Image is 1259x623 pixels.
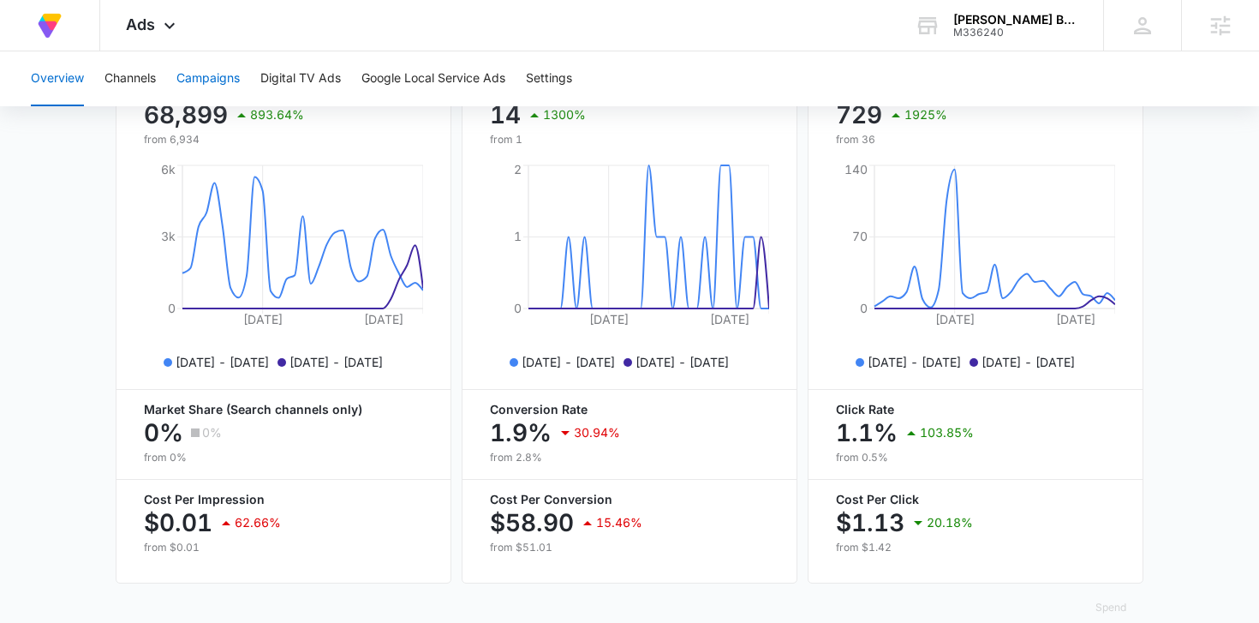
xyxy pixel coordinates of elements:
[250,109,304,121] p: 893.64%
[144,404,423,416] p: Market Share (Search channels only)
[868,353,961,371] p: [DATE] - [DATE]
[361,51,505,106] button: Google Local Service Ads
[243,312,283,326] tspan: [DATE]
[144,419,183,446] p: 0%
[635,353,729,371] p: [DATE] - [DATE]
[27,27,41,41] img: logo_orange.svg
[161,229,176,243] tspan: 3k
[836,450,1115,465] p: from 0.5%
[935,312,975,326] tspan: [DATE]
[289,353,383,371] p: [DATE] - [DATE]
[522,353,615,371] p: [DATE] - [DATE]
[710,312,749,326] tspan: [DATE]
[1056,312,1095,326] tspan: [DATE]
[514,301,522,315] tspan: 0
[65,101,153,112] div: Domain Overview
[48,27,84,41] div: v 4.0.25
[982,353,1075,371] p: [DATE] - [DATE]
[514,229,522,243] tspan: 1
[31,51,84,106] button: Overview
[574,427,620,439] p: 30.94%
[927,517,973,529] p: 20.18%
[852,229,868,243] tspan: 70
[126,15,155,33] span: Ads
[836,404,1115,416] p: Click Rate
[904,109,947,121] p: 1925%
[176,51,240,106] button: Campaigns
[46,99,60,113] img: tab_domain_overview_orange.svg
[589,312,629,326] tspan: [DATE]
[144,509,212,536] p: $0.01
[144,132,304,147] p: from 6,934
[104,51,156,106] button: Channels
[364,312,403,326] tspan: [DATE]
[836,132,968,147] p: from 36
[34,10,65,41] img: Volusion
[860,301,868,315] tspan: 0
[836,494,1115,506] p: Cost Per Click
[836,540,1115,555] p: from $1.42
[161,162,176,177] tspan: 6k
[202,427,222,439] p: 0%
[836,509,904,536] p: $1.13
[189,101,289,112] div: Keywords by Traffic
[920,427,974,439] p: 103.85%
[836,101,882,129] p: 729
[836,419,898,446] p: 1.1%
[490,404,769,416] p: Conversion Rate
[490,132,623,147] p: from 1
[490,450,769,465] p: from 2.8%
[144,540,423,555] p: from $0.01
[953,13,1078,27] div: account name
[176,353,269,371] p: [DATE] - [DATE]
[144,450,423,465] p: from 0%
[144,494,423,506] p: Cost Per Impression
[490,540,769,555] p: from $51.01
[596,517,642,529] p: 15.46%
[543,109,586,121] p: 1300%
[844,162,868,177] tspan: 140
[953,27,1078,39] div: account id
[490,419,552,446] p: 1.9%
[490,494,769,506] p: Cost Per Conversion
[514,162,522,177] tspan: 2
[235,517,281,529] p: 62.66%
[260,51,341,106] button: Digital TV Ads
[168,301,176,315] tspan: 0
[45,45,188,58] div: Domain: [DOMAIN_NAME]
[170,99,184,113] img: tab_keywords_by_traffic_grey.svg
[490,509,574,536] p: $58.90
[490,101,521,129] p: 14
[27,45,41,58] img: website_grey.svg
[526,51,572,106] button: Settings
[144,101,228,129] p: 68,899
